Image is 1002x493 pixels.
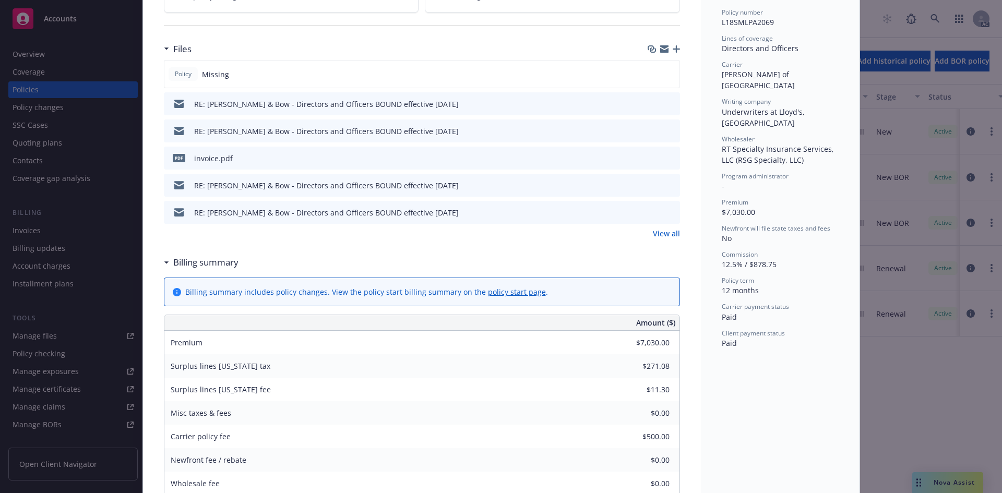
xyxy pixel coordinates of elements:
input: 0.00 [608,429,676,444]
span: Premium [171,338,202,347]
button: preview file [666,180,676,191]
input: 0.00 [608,335,676,351]
div: RE: [PERSON_NAME] & Bow - Directors and Officers BOUND effective [DATE] [194,180,459,191]
span: Paid [722,338,737,348]
span: Wholesaler [722,135,755,143]
div: Files [164,42,192,56]
span: Newfront fee / rebate [171,455,246,465]
input: 0.00 [608,452,676,468]
span: Amount ($) [636,317,675,328]
div: RE: [PERSON_NAME] & Bow - Directors and Officers BOUND effective [DATE] [194,207,459,218]
span: Carrier [722,60,743,69]
span: Surplus lines [US_STATE] tax [171,361,270,371]
span: Client payment status [722,329,785,338]
div: RE: [PERSON_NAME] & Bow - Directors and Officers BOUND effective [DATE] [194,126,459,137]
span: L18SMLPA2069 [722,17,774,27]
button: download file [650,180,658,191]
span: Program administrator [722,172,789,181]
span: Misc taxes & fees [171,408,231,418]
span: Lines of coverage [722,34,773,43]
span: No [722,233,732,243]
button: download file [650,207,658,218]
span: Missing [202,69,229,80]
button: preview file [666,99,676,110]
span: Surplus lines [US_STATE] fee [171,384,271,394]
span: Paid [722,312,737,322]
span: Carrier payment status [722,302,789,311]
div: Billing summary includes policy changes. View the policy start billing summary on the . [185,286,548,297]
span: 12.5% / $878.75 [722,259,777,269]
span: - [722,181,724,191]
span: [PERSON_NAME] of [GEOGRAPHIC_DATA] [722,69,795,90]
button: preview file [666,153,676,164]
span: Carrier policy fee [171,431,231,441]
input: 0.00 [608,358,676,374]
button: preview file [666,207,676,218]
span: 12 months [722,285,759,295]
button: download file [650,99,658,110]
a: View all [653,228,680,239]
span: $7,030.00 [722,207,755,217]
div: Directors and Officers [722,43,839,54]
span: Commission [722,250,758,259]
span: Premium [722,198,748,207]
span: Wholesale fee [171,478,220,488]
span: Underwriters at Lloyd's, [GEOGRAPHIC_DATA] [722,107,807,128]
input: 0.00 [608,476,676,491]
button: download file [650,153,658,164]
span: Writing company [722,97,771,106]
span: Newfront will file state taxes and fees [722,224,830,233]
span: Policy number [722,8,763,17]
span: pdf [173,154,185,162]
button: download file [650,126,658,137]
div: Billing summary [164,256,238,269]
div: RE: [PERSON_NAME] & Bow - Directors and Officers BOUND effective [DATE] [194,99,459,110]
button: preview file [666,126,676,137]
a: policy start page [488,287,546,297]
h3: Files [173,42,192,56]
input: 0.00 [608,382,676,398]
span: Policy term [722,276,754,285]
div: invoice.pdf [194,153,233,164]
span: RT Specialty Insurance Services, LLC (RSG Specialty, LLC) [722,144,836,165]
span: Policy [173,69,194,79]
h3: Billing summary [173,256,238,269]
input: 0.00 [608,405,676,421]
